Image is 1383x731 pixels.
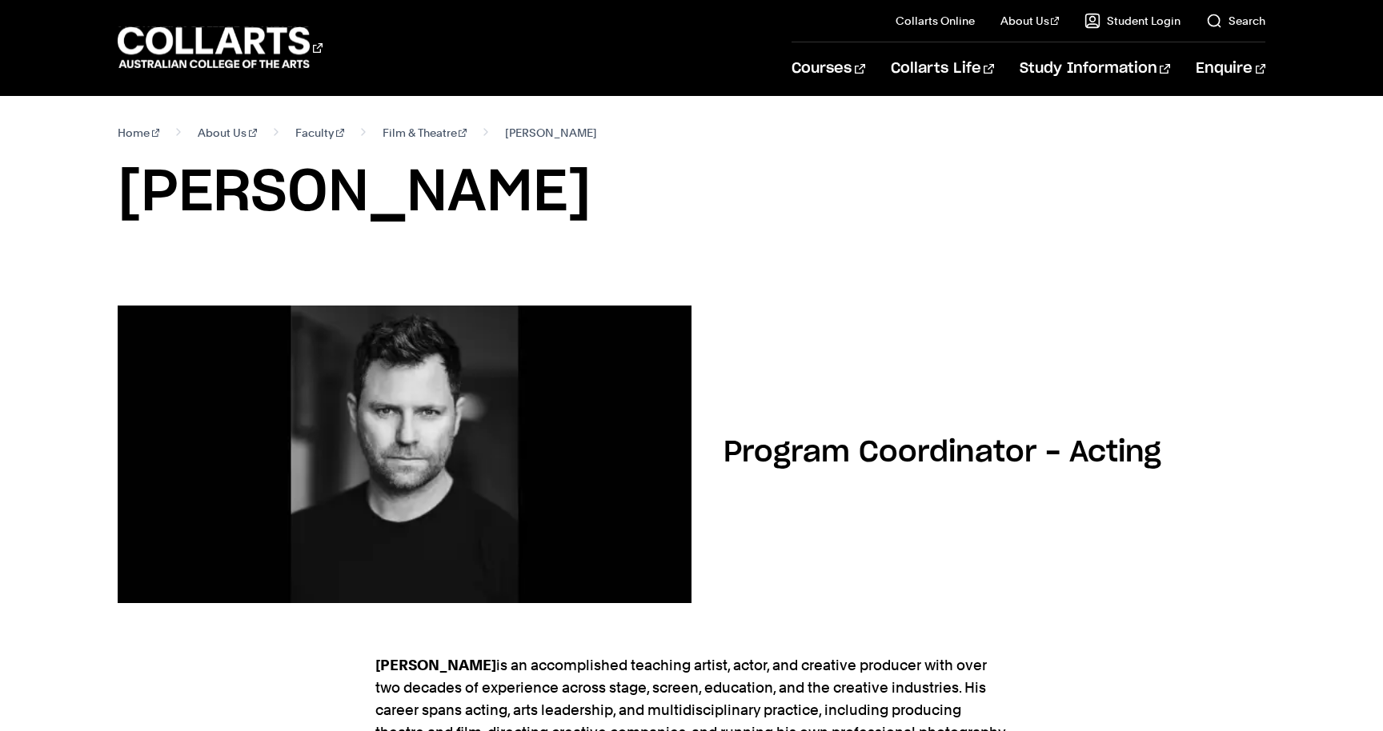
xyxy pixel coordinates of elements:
a: Courses [792,42,864,95]
a: Film & Theatre [383,122,467,144]
div: Go to homepage [118,25,323,70]
strong: [PERSON_NAME] [375,657,496,673]
a: Search [1206,13,1265,29]
a: Study Information [1020,42,1170,95]
h1: [PERSON_NAME] [118,157,1265,229]
h2: Program Coordinator - Acting [724,438,1161,467]
span: [PERSON_NAME] [505,122,597,144]
a: About Us [198,122,257,144]
a: Home [118,122,160,144]
a: Enquire [1196,42,1265,95]
a: Faculty [295,122,344,144]
a: Collarts Online [896,13,975,29]
a: Student Login [1084,13,1181,29]
a: Collarts Life [891,42,994,95]
a: About Us [1000,13,1060,29]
